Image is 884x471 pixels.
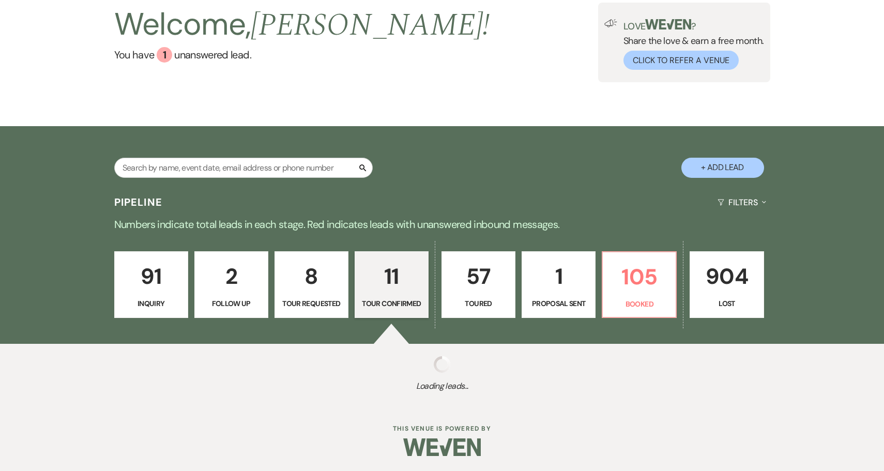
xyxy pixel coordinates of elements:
h2: Welcome, [114,3,490,47]
input: Search by name, event date, email address or phone number [114,158,373,178]
p: 2 [201,259,262,294]
button: Click to Refer a Venue [623,51,739,70]
button: + Add Lead [681,158,764,178]
p: Booked [609,298,669,310]
p: 91 [121,259,181,294]
a: 105Booked [602,251,677,318]
a: 2Follow Up [194,251,268,318]
img: loading spinner [434,356,450,373]
p: 57 [448,259,509,294]
img: Weven Logo [403,429,481,465]
p: Toured [448,298,509,309]
p: Numbers indicate total leads in each stage. Red indicates leads with unanswered inbound messages. [70,216,814,233]
p: Tour Confirmed [361,298,422,309]
img: loud-speaker-illustration.svg [604,19,617,27]
h3: Pipeline [114,195,163,209]
p: Follow Up [201,298,262,309]
a: 1Proposal Sent [522,251,596,318]
p: Inquiry [121,298,181,309]
a: 11Tour Confirmed [355,251,429,318]
div: 1 [157,47,172,63]
img: weven-logo-green.svg [645,19,691,29]
p: 904 [696,259,757,294]
p: 8 [281,259,342,294]
p: 105 [609,260,669,294]
span: [PERSON_NAME] ! [251,2,490,49]
a: 57Toured [441,251,515,318]
a: You have 1 unanswered lead. [114,47,490,63]
a: 904Lost [690,251,764,318]
p: 1 [528,259,589,294]
p: Lost [696,298,757,309]
button: Filters [713,189,770,216]
p: 11 [361,259,422,294]
p: Tour Requested [281,298,342,309]
p: Love ? [623,19,764,31]
a: 91Inquiry [114,251,188,318]
span: Loading leads... [44,380,840,392]
a: 8Tour Requested [275,251,348,318]
p: Proposal Sent [528,298,589,309]
div: Share the love & earn a free month. [617,19,764,70]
